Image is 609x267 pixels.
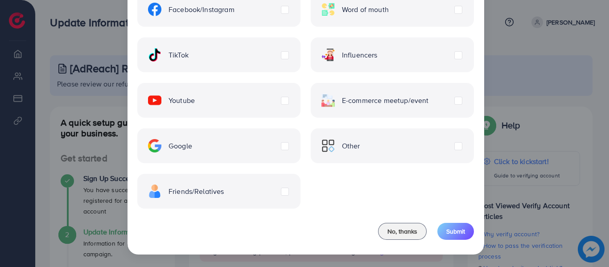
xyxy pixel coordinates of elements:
[342,4,389,15] span: Word of mouth
[148,3,161,16] img: ic-facebook.134605ef.svg
[321,139,335,152] img: ic-other.99c3e012.svg
[169,95,195,106] span: Youtube
[169,186,224,197] span: Friends/Relatives
[148,139,161,152] img: ic-google.5bdd9b68.svg
[169,4,235,15] span: Facebook/Instagram
[148,94,161,107] img: ic-youtube.715a0ca2.svg
[321,3,335,16] img: ic-word-of-mouth.a439123d.svg
[169,50,189,60] span: TikTok
[342,95,429,106] span: E-commerce meetup/event
[437,223,474,240] button: Submit
[321,48,335,62] img: ic-influencers.a620ad43.svg
[342,141,360,151] span: Other
[342,50,378,60] span: Influencers
[378,223,427,240] button: No, thanks
[446,227,465,236] span: Submit
[387,227,417,236] span: No, thanks
[321,94,335,107] img: ic-ecommerce.d1fa3848.svg
[148,185,161,198] img: ic-freind.8e9a9d08.svg
[169,141,192,151] span: Google
[148,48,161,62] img: ic-tiktok.4b20a09a.svg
